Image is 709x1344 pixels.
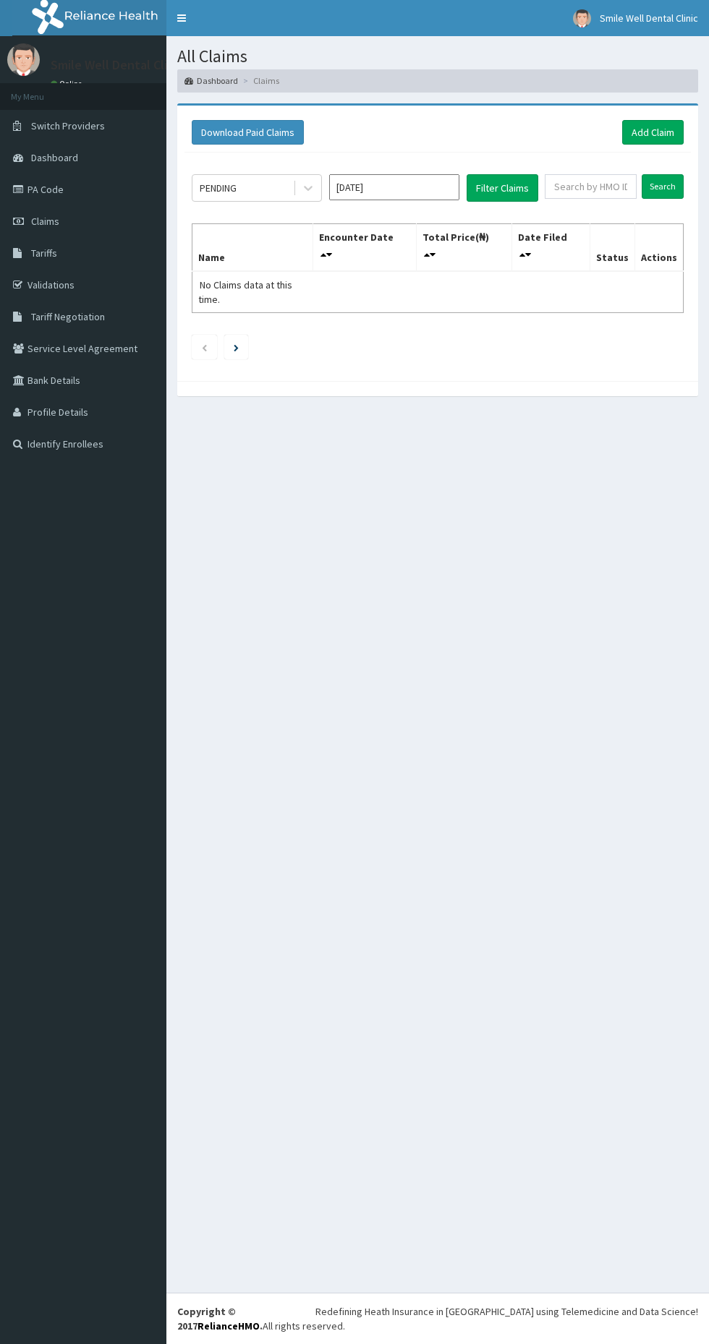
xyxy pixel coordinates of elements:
[166,1293,709,1344] footer: All rights reserved.
[31,247,57,260] span: Tariffs
[31,310,105,323] span: Tariff Negotiation
[31,119,105,132] span: Switch Providers
[315,1304,698,1319] div: Redefining Heath Insurance in [GEOGRAPHIC_DATA] using Telemedicine and Data Science!
[51,79,85,89] a: Online
[329,174,459,200] input: Select Month and Year
[642,174,684,199] input: Search
[198,1319,260,1332] a: RelianceHMO
[177,47,698,66] h1: All Claims
[511,223,590,271] th: Date Filed
[200,181,237,195] div: PENDING
[177,1305,263,1332] strong: Copyright © 2017 .
[545,174,637,199] input: Search by HMO ID
[239,74,279,87] li: Claims
[184,74,238,87] a: Dashboard
[467,174,538,202] button: Filter Claims
[7,43,40,76] img: User Image
[313,223,416,271] th: Encounter Date
[622,120,684,145] a: Add Claim
[51,59,184,72] p: Smile Well Dental Clinic
[31,151,78,164] span: Dashboard
[573,9,591,27] img: User Image
[198,278,292,306] span: No Claims data at this time.
[192,120,304,145] button: Download Paid Claims
[590,223,634,271] th: Status
[600,12,698,25] span: Smile Well Dental Clinic
[416,223,511,271] th: Total Price(₦)
[201,341,208,354] a: Previous page
[192,223,313,271] th: Name
[234,341,239,354] a: Next page
[634,223,683,271] th: Actions
[31,215,59,228] span: Claims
